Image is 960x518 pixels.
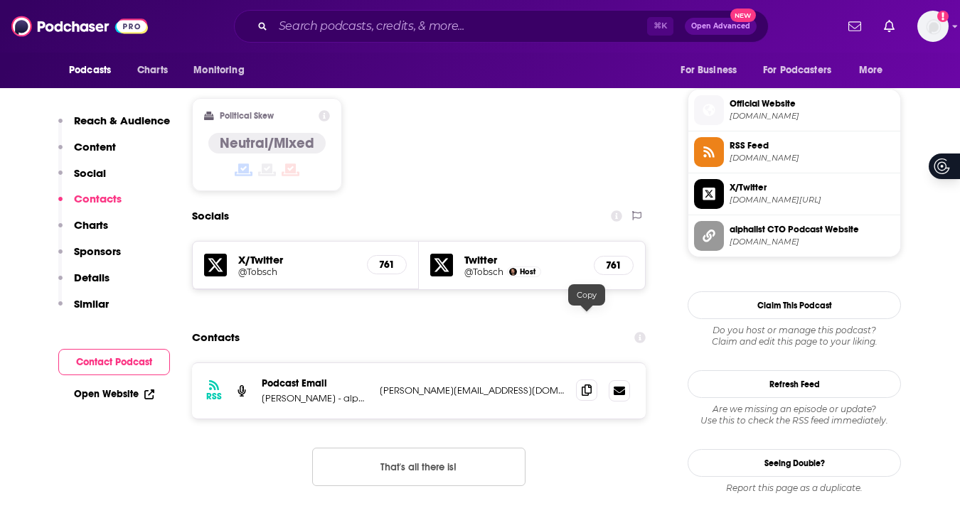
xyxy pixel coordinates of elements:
button: open menu [671,57,754,84]
span: Podcasts [69,60,111,80]
button: Nothing here. [312,448,526,486]
button: open menu [754,57,852,84]
span: For Business [681,60,737,80]
button: Open AdvancedNew [685,18,757,35]
p: Charts [74,218,108,232]
p: Similar [74,297,109,311]
span: For Podcasters [763,60,831,80]
a: Show notifications dropdown [878,14,900,38]
div: Report this page as a duplicate. [688,482,901,494]
p: Content [74,140,116,153]
button: open menu [59,57,129,84]
button: Sponsors [58,244,121,271]
a: Seeing Double? [688,449,901,477]
button: Content [58,140,116,166]
span: Logged in as carolinejames [917,11,949,42]
h2: Socials [192,203,229,230]
a: Official Website[DOMAIN_NAME] [694,95,895,125]
svg: Add a profile image [937,11,949,22]
span: New [730,9,756,22]
button: Show profile menu [917,11,949,42]
img: Podchaser - Follow, Share and Rate Podcasts [11,13,148,40]
a: Open Website [74,388,154,400]
h3: RSS [206,391,222,402]
span: alphalist.podigee.io [730,153,895,163]
a: Show notifications dropdown [843,14,867,38]
p: Podcast Email [262,377,368,389]
h5: X/Twitter [238,253,356,266]
button: Charts [58,218,108,244]
span: Monitoring [193,60,244,80]
div: Copy [568,284,605,306]
p: Social [74,166,106,180]
button: Similar [58,297,109,323]
p: Sponsors [74,244,121,258]
span: alphalist.com [730,237,895,247]
div: Claim and edit this page to your liking. [688,325,901,347]
p: [PERSON_NAME] - alphalist CTO Podcast [262,392,368,404]
a: Charts [128,57,176,84]
button: Reach & Audience [58,114,170,140]
a: @Tobsch [238,266,356,277]
h5: Twitter [464,253,582,266]
a: @Tobsch [464,266,503,277]
input: Search podcasts, credits, & more... [273,15,647,38]
a: alphalist CTO Podcast Website[DOMAIN_NAME] [694,221,895,251]
a: RSS Feed[DOMAIN_NAME] [694,137,895,167]
span: More [859,60,883,80]
button: open menu [183,57,262,84]
button: Contacts [58,192,122,218]
span: X/Twitter [730,181,895,194]
button: Claim This Podcast [688,291,901,319]
span: Do you host or manage this podcast? [688,325,901,336]
span: ⌘ K [647,17,673,36]
button: Refresh Feed [688,370,901,398]
a: X/Twitter[DOMAIN_NAME][URL] [694,179,895,209]
img: Tobias Schlottke [509,268,517,276]
img: User Profile [917,11,949,42]
span: RSS Feed [730,139,895,152]
button: Contact Podcast [58,349,170,375]
span: alphalist.com [730,111,895,122]
span: twitter.com/Tobsch [730,195,895,205]
p: Reach & Audience [74,114,170,127]
h4: Neutral/Mixed [220,134,314,152]
span: Host [520,267,535,276]
button: open menu [849,57,901,84]
p: Details [74,271,110,284]
span: Charts [137,60,168,80]
button: Details [58,271,110,297]
span: Open Advanced [691,23,750,30]
button: Social [58,166,106,193]
h2: Political Skew [220,111,274,121]
p: Contacts [74,192,122,205]
span: alphalist CTO Podcast Website [730,223,895,236]
h2: Contacts [192,324,240,351]
div: Are we missing an episode or update? Use this to check the RSS feed immediately. [688,404,901,426]
h5: 761 [379,259,395,271]
div: Search podcasts, credits, & more... [234,10,769,43]
span: Official Website [730,97,895,110]
p: [PERSON_NAME][EMAIL_ADDRESS][DOMAIN_NAME] [380,384,565,396]
h5: 761 [606,259,622,271]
